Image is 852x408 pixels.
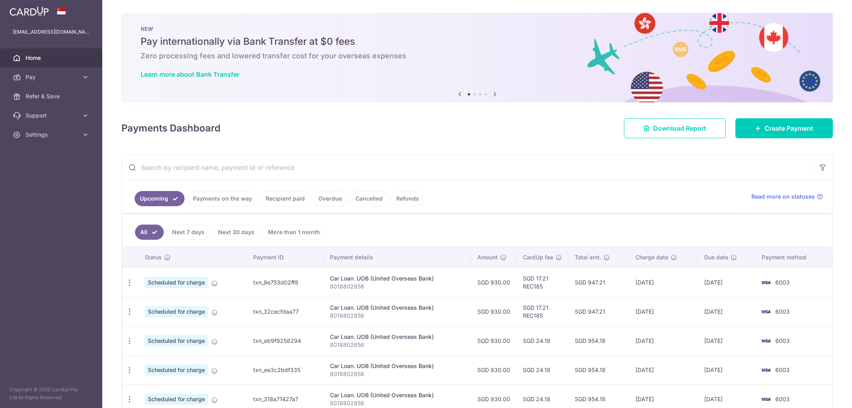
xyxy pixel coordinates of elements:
td: txn_32cecfdaa77 [247,297,324,326]
td: txn_ee3c2bdf335 [247,355,324,384]
div: Car Loan. UOB (United Overseas Bank) [330,304,465,312]
a: Create Payment [735,118,833,138]
span: Scheduled for charge [145,306,208,317]
img: Bank Card [758,307,774,316]
div: Car Loan. UOB (United Overseas Bank) [330,362,465,370]
td: SGD 954.18 [568,326,629,355]
td: [DATE] [698,268,755,297]
span: Status [145,253,162,261]
img: Bank Card [758,365,774,375]
span: Read more on statuses [751,193,815,201]
span: Download Report [653,123,706,133]
a: Read more on statuses [751,193,823,201]
td: SGD 24.18 [516,355,568,384]
a: Download Report [624,118,726,138]
h5: Pay internationally via Bank Transfer at $0 fees [141,35,814,48]
th: Payment details [324,247,471,268]
span: Settings [26,131,78,139]
td: SGD 930.00 [471,268,516,297]
span: Home [26,54,78,62]
td: SGD 17.21 REC185 [516,297,568,326]
span: Create Payment [765,123,813,133]
td: SGD 930.00 [471,326,516,355]
a: All [135,225,164,240]
span: Amount [477,253,498,261]
th: Payment ID [247,247,324,268]
p: NEW [141,26,814,32]
a: Refunds [391,191,424,206]
span: Charge date [636,253,668,261]
img: CardUp [10,6,49,16]
span: CardUp fee [523,253,553,261]
div: Car Loan. UOB (United Overseas Bank) [330,275,465,283]
span: Scheduled for charge [145,364,208,376]
span: Support [26,111,78,119]
td: [DATE] [629,326,698,355]
span: Refer & Save [26,92,78,100]
a: Payments on the way [188,191,257,206]
span: 6003 [775,366,790,373]
img: Bank Card [758,336,774,346]
td: [DATE] [698,297,755,326]
a: Learn more about Bank Transfer [141,70,239,78]
input: Search by recipient name, payment id or reference [122,155,813,180]
td: [DATE] [698,355,755,384]
p: 8018802856 [330,312,465,320]
td: SGD 17.21 REC185 [516,268,568,297]
td: SGD 954.18 [568,355,629,384]
td: [DATE] [698,326,755,355]
td: SGD 930.00 [471,297,516,326]
a: Overdue [313,191,347,206]
span: 6003 [775,337,790,344]
a: Next 30 days [213,225,260,240]
span: 6003 [775,308,790,315]
p: 8018802856 [330,399,465,407]
h4: Payments Dashboard [121,121,220,135]
td: txn_eb9f9258294 [247,326,324,355]
span: 6003 [775,396,790,402]
a: Next 7 days [167,225,210,240]
p: 8018802856 [330,341,465,349]
p: 8018802856 [330,370,465,378]
span: Scheduled for charge [145,394,208,405]
img: Bank Card [758,394,774,404]
span: Pay [26,73,78,81]
a: Recipient paid [260,191,310,206]
th: Payment method [755,247,832,268]
td: txn_9e753d02ff8 [247,268,324,297]
td: SGD 24.18 [516,326,568,355]
h6: Zero processing fees and lowered transfer cost for your overseas expenses [141,51,814,61]
div: Car Loan. UOB (United Overseas Bank) [330,391,465,399]
a: More than 1 month [263,225,325,240]
td: SGD 930.00 [471,355,516,384]
div: Car Loan. UOB (United Overseas Bank) [330,333,465,341]
td: SGD 947.21 [568,268,629,297]
p: [EMAIL_ADDRESS][DOMAIN_NAME] [13,28,89,36]
span: Scheduled for charge [145,335,208,346]
p: 8018802856 [330,283,465,291]
img: Bank transfer banner [121,13,833,102]
a: Cancelled [350,191,388,206]
td: [DATE] [629,297,698,326]
td: [DATE] [629,355,698,384]
span: Total amt. [575,253,601,261]
span: 6003 [775,279,790,286]
span: Due date [704,253,728,261]
a: Upcoming [135,191,185,206]
img: Bank Card [758,278,774,287]
span: Scheduled for charge [145,277,208,288]
td: [DATE] [629,268,698,297]
td: SGD 947.21 [568,297,629,326]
